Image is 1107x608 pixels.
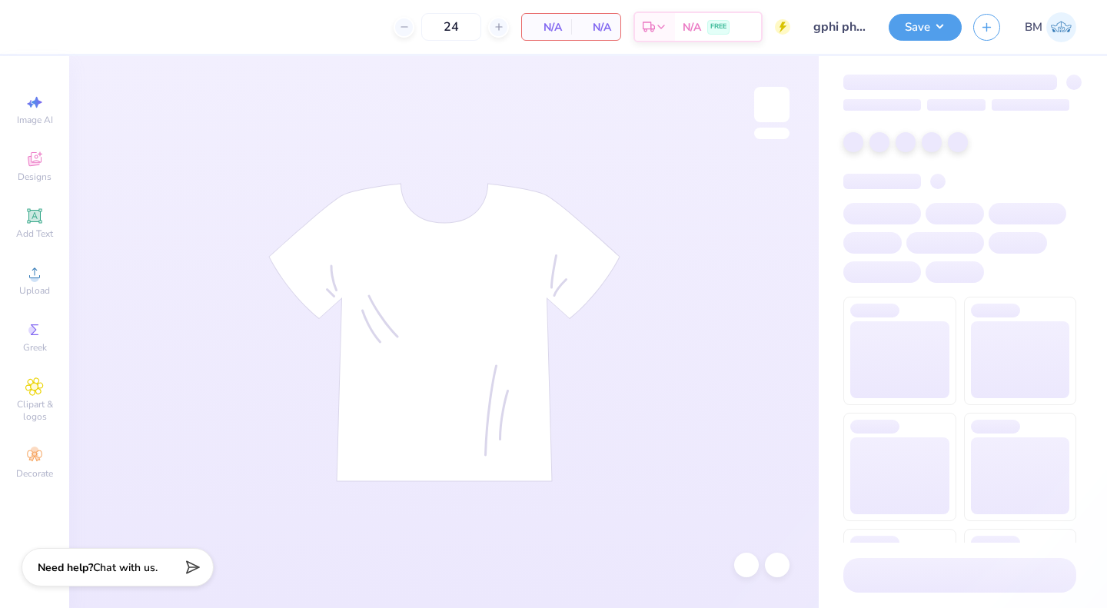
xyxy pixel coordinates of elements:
span: Greek [23,341,47,354]
span: Chat with us. [93,560,158,575]
span: Image AI [17,114,53,126]
span: N/A [683,19,701,35]
span: BM [1025,18,1042,36]
span: FREE [710,22,726,32]
img: Brin Mccauley [1046,12,1076,42]
span: Decorate [16,467,53,480]
input: Untitled Design [802,12,877,42]
span: N/A [531,19,562,35]
button: Save [889,14,962,41]
span: Add Text [16,228,53,240]
span: Upload [19,284,50,297]
span: N/A [580,19,611,35]
span: Designs [18,171,52,183]
span: Clipart & logos [8,398,61,423]
strong: Need help? [38,560,93,575]
img: tee-skeleton.svg [268,183,620,482]
input: – – [421,13,481,41]
a: BM [1025,12,1076,42]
